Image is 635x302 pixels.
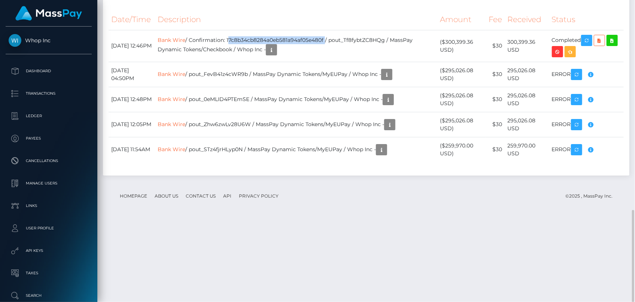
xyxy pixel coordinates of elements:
[486,87,505,112] td: $30
[109,137,155,162] td: [DATE] 11:54AM
[155,137,437,162] td: / pout_STz4fjrHLyp0N / MassPay Dynamic Tokens/MyEUPay / Whop Inc -
[155,112,437,137] td: / pout_Zhw6zwLv28U6W / MassPay Dynamic Tokens/MyEUPay / Whop Inc -
[109,9,155,30] th: Date/Time
[549,9,624,30] th: Status
[109,62,155,87] td: [DATE] 04:50PM
[158,146,185,152] a: Bank Wire
[9,155,89,167] p: Cancellations
[437,137,486,162] td: ($259,970.00 USD)
[437,30,486,62] td: ($300,399.36 USD)
[9,34,21,47] img: Whop Inc
[437,87,486,112] td: ($295,026.08 USD)
[109,112,155,137] td: [DATE] 12:05PM
[437,9,486,30] th: Amount
[6,264,92,283] a: Taxes
[6,241,92,260] a: API Keys
[486,62,505,87] td: $30
[109,87,155,112] td: [DATE] 12:48PM
[549,137,624,162] td: ERROR
[549,30,624,62] td: Completed
[9,223,89,234] p: User Profile
[486,9,505,30] th: Fee
[565,192,618,200] div: © 2025 , MassPay Inc.
[437,62,486,87] td: ($295,026.08 USD)
[6,196,92,215] a: Links
[9,178,89,189] p: Manage Users
[109,30,155,62] td: [DATE] 12:46PM
[236,190,282,202] a: Privacy Policy
[9,65,89,77] p: Dashboard
[155,87,437,112] td: / pout_0eMLID4PTEmSE / MassPay Dynamic Tokens/MyEUPay / Whop Inc -
[6,84,92,103] a: Transactions
[9,133,89,144] p: Payees
[437,112,486,137] td: ($295,026.08 USD)
[9,200,89,211] p: Links
[505,30,549,62] td: 300,399.36 USD
[6,152,92,170] a: Cancellations
[117,190,150,202] a: Homepage
[152,190,181,202] a: About Us
[9,88,89,99] p: Transactions
[549,62,624,87] td: ERROR
[505,9,549,30] th: Received
[486,137,505,162] td: $30
[9,245,89,256] p: API Keys
[15,6,82,21] img: MassPay Logo
[158,95,185,102] a: Bank Wire
[155,62,437,87] td: / pout_FevB41z4cWR9b / MassPay Dynamic Tokens/MyEUPay / Whop Inc -
[6,107,92,125] a: Ledger
[6,129,92,148] a: Payees
[6,219,92,238] a: User Profile
[486,112,505,137] td: $30
[183,190,219,202] a: Contact Us
[9,110,89,122] p: Ledger
[6,37,92,44] span: Whop Inc
[220,190,234,202] a: API
[505,112,549,137] td: 295,026.08 USD
[549,87,624,112] td: ERROR
[158,70,185,77] a: Bank Wire
[6,62,92,80] a: Dashboard
[505,137,549,162] td: 259,970.00 USD
[505,62,549,87] td: 295,026.08 USD
[505,87,549,112] td: 295,026.08 USD
[486,30,505,62] td: $30
[549,112,624,137] td: ERROR
[158,121,185,127] a: Bank Wire
[155,9,437,30] th: Description
[6,174,92,193] a: Manage Users
[9,290,89,301] p: Search
[155,30,437,62] td: / Confirmation: 17c8b34cb8284a0eb581a94af05e480f / pout_Tf8fybtZC8HQg / MassPay Dynamic Tokens/Ch...
[9,268,89,279] p: Taxes
[158,37,185,43] a: Bank Wire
